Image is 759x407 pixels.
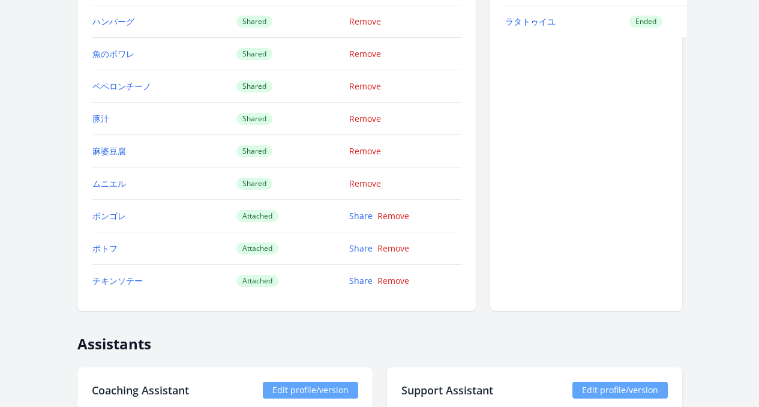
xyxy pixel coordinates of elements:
a: Remove [349,80,381,92]
span: Shared [236,178,272,190]
a: ペペロンチーノ [92,80,151,92]
a: Share [349,243,373,254]
a: ハンバーグ [92,16,134,27]
span: Attached [236,275,278,287]
a: Edit profile/version [263,382,358,399]
a: Share [349,210,373,222]
a: Edit profile/version [572,382,668,399]
a: Remove [377,243,409,254]
span: Ended [629,16,662,28]
a: 麻婆豆腐 [92,145,126,157]
h2: Support Assistant [401,382,493,399]
a: Remove [377,210,409,222]
a: ラタトゥイユ [505,16,556,27]
span: Shared [236,80,272,92]
a: 魚のポワレ [92,48,134,59]
h2: Assistants [77,325,682,353]
a: Remove [349,113,381,124]
a: ムニエル [92,178,126,189]
a: Remove [349,178,381,189]
a: Remove [349,48,381,59]
a: Remove [349,145,381,157]
a: 豚汁 [92,113,109,124]
span: Shared [236,48,272,60]
span: Shared [236,16,272,28]
a: チキンソテー [92,275,143,286]
span: Attached [236,243,278,255]
h2: Coaching Assistant [92,382,189,399]
a: Remove [349,16,381,27]
span: Shared [236,145,272,157]
a: ポトフ [92,243,118,254]
span: Attached [236,210,278,222]
a: Share [349,275,373,286]
span: Shared [236,113,272,125]
a: ボンゴレ [92,210,126,222]
a: Remove [377,275,409,286]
